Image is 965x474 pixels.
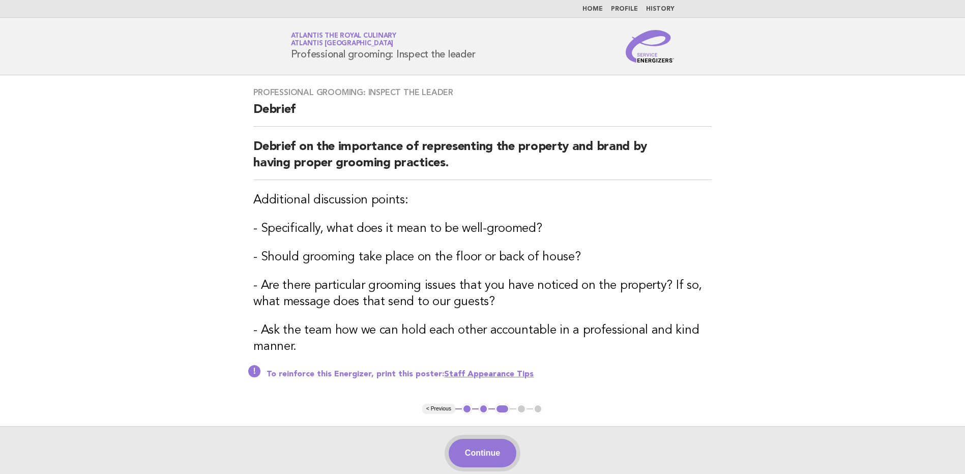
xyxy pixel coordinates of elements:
[611,6,638,12] a: Profile
[291,41,394,47] span: Atlantis [GEOGRAPHIC_DATA]
[646,6,675,12] a: History
[253,249,712,265] h3: - Should grooming take place on the floor or back of house?
[253,322,712,355] h3: - Ask the team how we can hold each other accountable in a professional and kind manner.
[422,404,455,414] button: < Previous
[479,404,489,414] button: 2
[444,370,534,378] a: Staff Appearance Tips
[253,192,712,209] h3: Additional discussion points:
[626,30,675,63] img: Service Energizers
[253,278,712,310] h3: - Are there particular grooming issues that you have noticed on the property? If so, what message...
[291,33,476,60] h1: Professional grooming: Inspect the leader
[253,102,712,127] h2: Debrief
[253,139,712,180] h2: Debrief on the importance of representing the property and brand by having proper grooming practi...
[582,6,603,12] a: Home
[267,369,712,379] p: To reinforce this Energizer, print this poster:
[253,87,712,98] h3: Professional grooming: Inspect the leader
[449,439,516,467] button: Continue
[253,221,712,237] h3: - Specifically, what does it mean to be well-groomed?
[291,33,396,47] a: Atlantis the Royal CulinaryAtlantis [GEOGRAPHIC_DATA]
[495,404,510,414] button: 3
[462,404,472,414] button: 1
